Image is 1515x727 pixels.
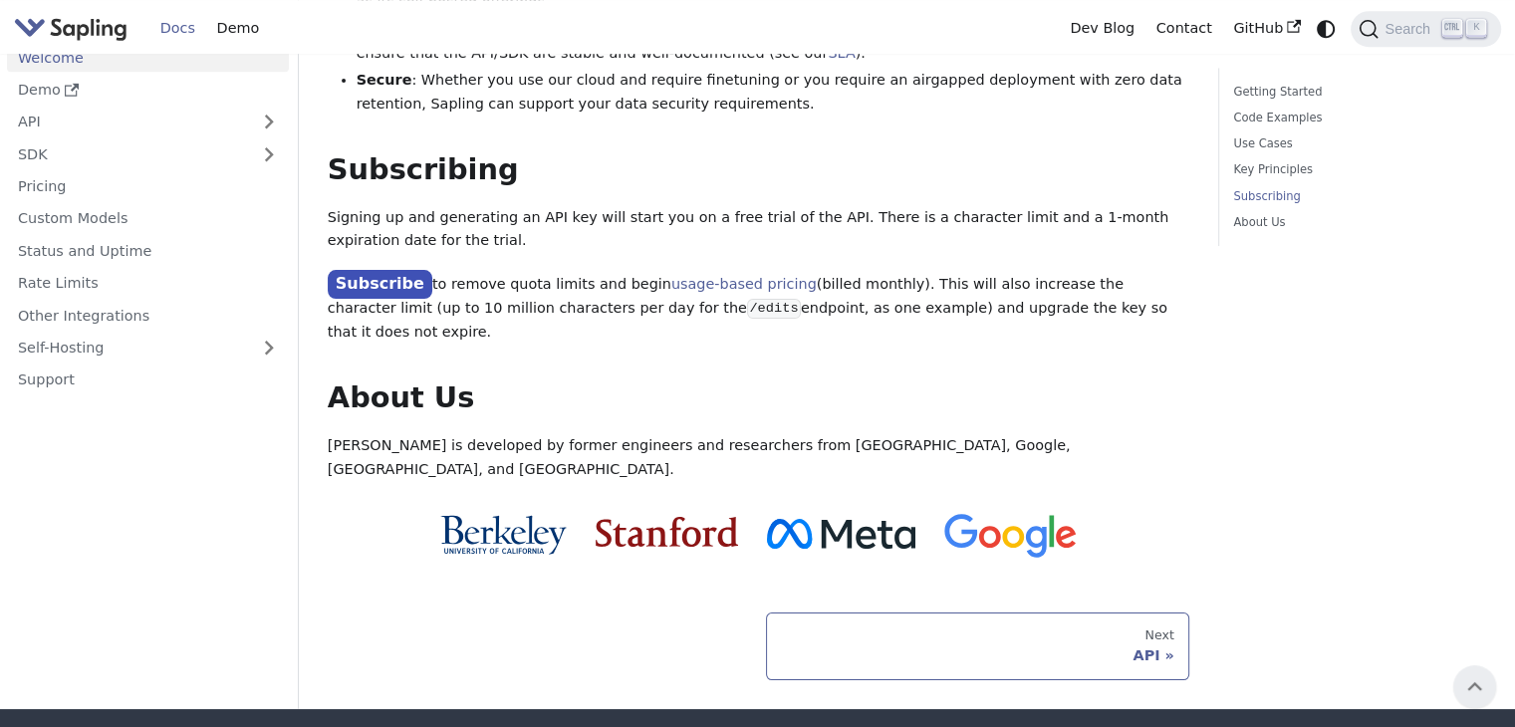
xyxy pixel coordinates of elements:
[596,517,738,547] img: Stanford
[206,13,270,44] a: Demo
[7,333,289,362] a: Self-Hosting
[7,268,289,297] a: Rate Limits
[7,139,249,168] a: SDK
[7,75,289,104] a: Demo
[7,171,289,200] a: Pricing
[1233,134,1479,153] a: Use Cases
[1059,13,1144,44] a: Dev Blog
[328,270,432,299] a: Subscribe
[328,271,1189,345] p: to remove quota limits and begin (billed monthly). This will also increase the character limit (u...
[357,69,1190,117] li: : Whether you use our cloud and require finetuning or you require an airgapped deployment with ze...
[328,152,1189,188] h2: Subscribing
[781,646,1174,664] div: API
[440,515,567,555] img: Cal
[781,627,1174,643] div: Next
[1233,187,1479,206] a: Subscribing
[828,45,855,61] a: SLA
[7,43,289,72] a: Welcome
[767,519,915,549] img: Meta
[328,380,1189,416] h2: About Us
[249,139,289,168] button: Expand sidebar category 'SDK'
[747,299,801,319] code: /edits
[7,108,249,136] a: API
[7,236,289,265] a: Status and Uptime
[671,276,817,292] a: usage-based pricing
[328,434,1189,482] p: [PERSON_NAME] is developed by former engineers and researchers from [GEOGRAPHIC_DATA], Google, [G...
[1233,213,1479,232] a: About Us
[1379,21,1442,37] span: Search
[1233,160,1479,179] a: Key Principles
[14,14,134,43] a: Sapling.ai
[944,514,1077,559] img: Google
[149,13,206,44] a: Docs
[14,14,127,43] img: Sapling.ai
[1145,13,1223,44] a: Contact
[357,72,412,88] strong: Secure
[7,365,289,394] a: Support
[1453,665,1496,708] button: Scroll back to top
[249,108,289,136] button: Expand sidebar category 'API'
[1222,13,1311,44] a: GitHub
[1312,14,1341,43] button: Switch between dark and light mode (currently system mode)
[1233,109,1479,127] a: Code Examples
[1466,19,1486,37] kbd: K
[7,301,289,330] a: Other Integrations
[1233,83,1479,102] a: Getting Started
[1351,11,1500,47] button: Search (Ctrl+K)
[328,206,1189,254] p: Signing up and generating an API key will start you on a free trial of the API. There is a charac...
[7,204,289,233] a: Custom Models
[766,612,1189,680] a: NextAPI
[328,612,1189,680] nav: Docs pages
